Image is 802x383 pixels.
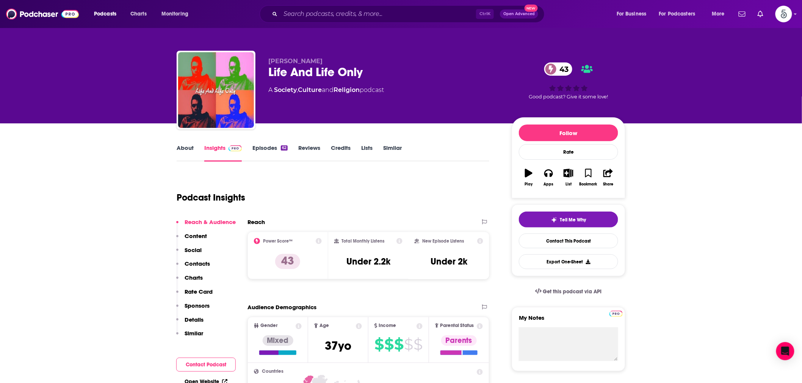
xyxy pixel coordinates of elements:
a: Get this podcast via API [529,282,608,301]
p: Contacts [185,260,210,267]
p: Reach & Audience [185,218,236,226]
a: Reviews [298,144,320,162]
p: Rate Card [185,288,213,295]
button: Play [519,164,539,191]
button: Sponsors [176,302,210,316]
button: Reach & Audience [176,218,236,232]
span: $ [384,338,393,350]
button: Social [176,246,202,260]
button: open menu [654,8,706,20]
button: Rate Card [176,288,213,302]
a: Contact This Podcast [519,234,618,248]
div: Search podcasts, credits, & more... [267,5,552,23]
h2: Audience Demographics [247,304,316,311]
span: $ [414,338,422,350]
button: Contacts [176,260,210,274]
img: Podchaser Pro [609,311,623,317]
button: Charts [176,274,203,288]
button: open menu [611,8,656,20]
a: Pro website [609,310,623,317]
h2: Reach [247,218,265,226]
span: and [322,86,334,93]
a: Religion [334,86,360,93]
a: Episodes62 [252,144,288,162]
div: A podcast [268,86,384,95]
span: Tell Me Why [560,217,586,223]
h3: Under 2k [431,256,467,267]
span: Good podcast? Give it some love! [529,94,608,100]
div: Bookmark [580,182,597,187]
div: Mixed [263,335,293,346]
a: Charts [125,8,151,20]
p: Similar [185,330,203,337]
span: Income [379,323,396,328]
span: Parental Status [440,323,474,328]
p: Sponsors [185,302,210,309]
span: For Business [617,9,647,19]
span: Open Advanced [503,12,535,16]
label: My Notes [519,314,618,327]
button: Apps [539,164,558,191]
button: Bookmark [578,164,598,191]
span: 37 yo [325,338,351,353]
h1: Podcast Insights [177,192,245,203]
a: About [177,144,194,162]
a: Culture [298,86,322,93]
span: [PERSON_NAME] [268,58,323,65]
span: More [712,9,725,19]
button: open menu [706,8,734,20]
span: $ [394,338,403,350]
p: Charts [185,274,203,281]
span: For Podcasters [659,9,695,19]
button: Show profile menu [775,6,792,22]
div: 62 [281,145,288,151]
p: Content [185,232,207,240]
input: Search podcasts, credits, & more... [280,8,476,20]
span: $ [404,338,413,350]
span: Gender [260,323,277,328]
div: Open Intercom Messenger [776,342,794,360]
h2: New Episode Listens [422,238,464,244]
span: Podcasts [94,9,116,19]
button: tell me why sparkleTell Me Why [519,212,618,227]
span: Logged in as Spiral5-G2 [775,6,792,22]
img: Podchaser Pro [229,145,242,151]
a: Similar [383,144,402,162]
a: Podchaser - Follow, Share and Rate Podcasts [6,7,79,21]
span: Countries [262,369,284,374]
button: Follow [519,125,618,141]
div: List [565,182,572,187]
img: tell me why sparkle [551,217,557,223]
button: open menu [89,8,126,20]
div: 43Good podcast? Give it some love! [512,58,625,104]
button: Open AdvancedNew [500,9,538,19]
h2: Total Monthly Listens [342,238,385,244]
button: List [559,164,578,191]
span: Monitoring [161,9,188,19]
button: Similar [176,330,203,344]
a: Show notifications dropdown [736,8,749,20]
span: Ctrl K [476,9,494,19]
a: Show notifications dropdown [755,8,766,20]
a: Society [274,86,297,93]
span: 43 [552,62,572,76]
button: Export One-Sheet [519,254,618,269]
img: Life And Life Only [178,52,254,128]
span: Age [320,323,329,328]
span: Get this podcast via API [543,288,602,295]
h2: Power Score™ [263,238,293,244]
button: open menu [156,8,198,20]
button: Content [176,232,207,246]
a: Credits [331,144,351,162]
div: Share [603,182,613,187]
button: Details [176,316,204,330]
a: Lists [361,144,373,162]
div: Play [525,182,533,187]
img: User Profile [775,6,792,22]
p: 43 [275,254,300,269]
div: Apps [544,182,554,187]
p: Social [185,246,202,254]
span: Charts [130,9,147,19]
h3: Under 2.2k [346,256,390,267]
